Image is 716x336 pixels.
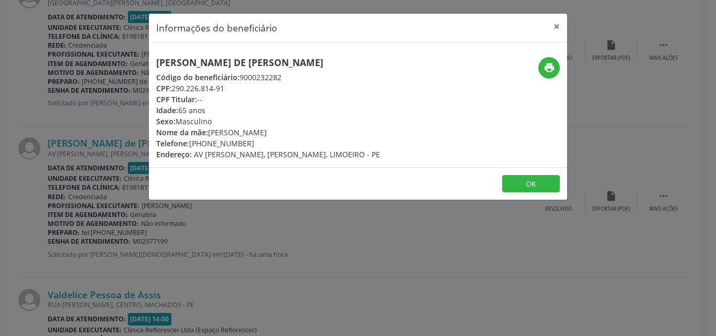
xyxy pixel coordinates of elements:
[502,175,560,193] button: OK
[156,149,192,159] span: Endereço:
[156,72,240,82] span: Código do beneficiário:
[156,127,208,137] span: Nome da mãe:
[538,57,560,79] button: print
[156,116,176,126] span: Sexo:
[156,94,197,104] span: CPF Titular:
[156,83,171,93] span: CPF:
[194,149,380,159] span: AV [PERSON_NAME], [PERSON_NAME], LIMOEIRO - PE
[156,72,380,83] div: 9000232282
[156,116,380,127] div: Masculino
[544,62,555,73] i: print
[156,94,380,105] div: --
[156,21,277,35] h5: Informações do beneficiário
[156,138,380,149] div: [PHONE_NUMBER]
[156,138,189,148] span: Telefone:
[156,83,380,94] div: 290.226.814-91
[156,127,380,138] div: [PERSON_NAME]
[156,57,380,68] h5: [PERSON_NAME] de [PERSON_NAME]
[156,105,380,116] div: 65 anos
[546,14,567,39] button: Close
[156,105,178,115] span: Idade:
